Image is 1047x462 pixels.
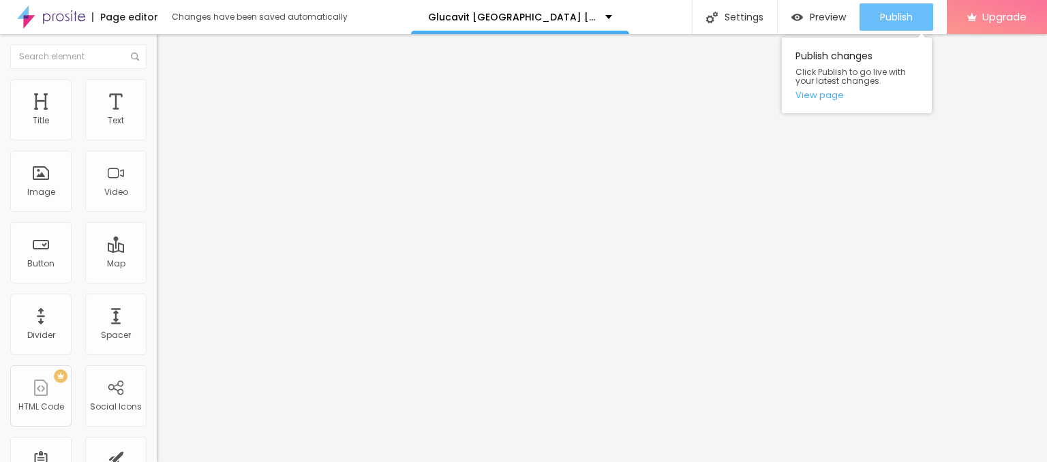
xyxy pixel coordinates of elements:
div: Image [27,187,55,197]
div: Publish changes [782,37,932,113]
a: View page [795,91,918,99]
div: Text [108,116,124,125]
div: HTML Code [18,402,64,412]
input: Search element [10,44,147,69]
img: view-1.svg [791,12,803,23]
span: Preview [810,12,846,22]
button: Publish [860,3,933,31]
div: Spacer [101,330,131,340]
span: Upgrade [982,11,1027,22]
iframe: Editor [157,34,1047,462]
div: Map [107,259,125,268]
div: Button [27,259,55,268]
img: Icone [706,12,718,23]
span: Click Publish to go live with your latest changes. [795,67,918,85]
div: Video [104,187,128,197]
div: Title [33,116,49,125]
div: Page editor [92,12,158,22]
img: Icone [131,52,139,61]
span: Publish [880,12,913,22]
div: Changes have been saved automatically [172,13,348,21]
button: Preview [778,3,860,31]
div: Divider [27,330,55,340]
div: Social Icons [90,402,142,412]
p: Glucavit [GEOGRAPHIC_DATA] [GEOGRAPHIC_DATA] [GEOGRAPHIC_DATA] [428,12,595,22]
